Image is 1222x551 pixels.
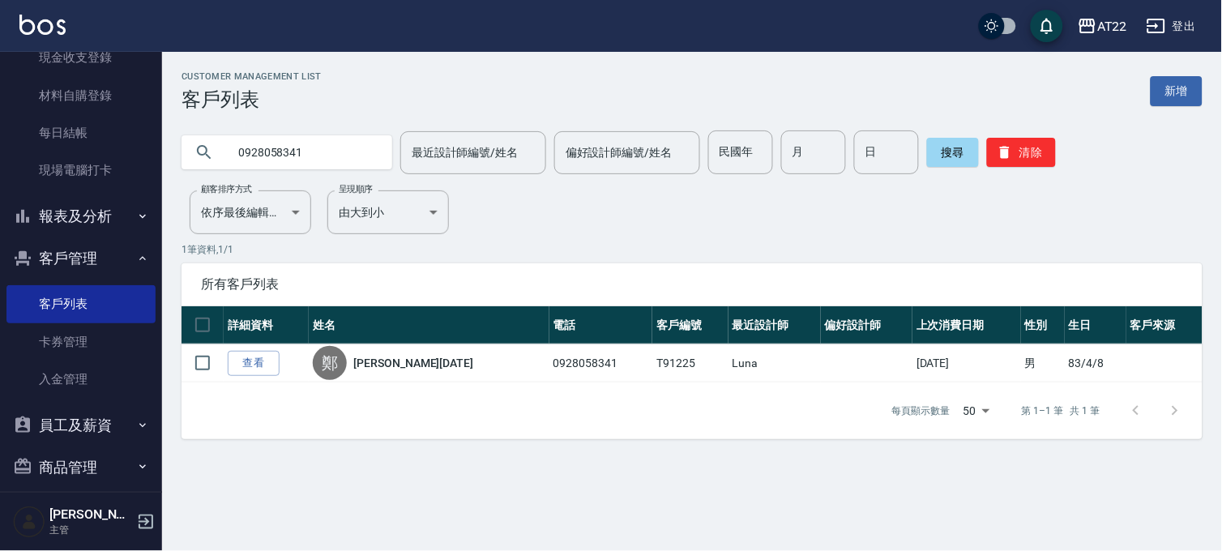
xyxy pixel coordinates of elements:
img: Logo [19,15,66,35]
button: 搜尋 [927,138,979,167]
th: 客戶編號 [652,306,728,344]
td: T91225 [652,344,728,382]
a: 卡券管理 [6,323,156,361]
th: 偏好設計師 [821,306,913,344]
td: 0928058341 [549,344,653,382]
button: 登出 [1140,11,1203,41]
div: 由大到小 [327,190,449,234]
input: 搜尋關鍵字 [227,130,379,174]
p: 主管 [49,523,132,537]
button: 資料設定 [6,488,156,530]
div: 鄭 [313,346,347,380]
th: 最近設計師 [728,306,821,344]
th: 上次消費日期 [912,306,1020,344]
p: 每頁顯示數量 [892,404,951,418]
button: AT22 [1071,10,1134,43]
a: 新增 [1151,76,1203,106]
div: AT22 [1097,16,1127,36]
label: 顧客排序方式 [201,183,252,195]
label: 呈現順序 [339,183,373,195]
td: 男 [1021,344,1065,382]
a: 每日結帳 [6,114,156,152]
a: 查看 [228,351,280,376]
p: 第 1–1 筆 共 1 筆 [1022,404,1100,418]
div: 50 [957,389,996,433]
button: save [1031,10,1063,42]
th: 客戶來源 [1126,306,1203,344]
td: 83/4/8 [1065,344,1126,382]
h2: Customer Management List [182,71,322,82]
td: Luna [728,344,821,382]
button: 客戶管理 [6,237,156,280]
span: 所有客戶列表 [201,276,1183,293]
th: 性別 [1021,306,1065,344]
td: [DATE] [912,344,1020,382]
a: 客戶列表 [6,285,156,322]
a: 現金收支登錄 [6,39,156,76]
button: 清除 [987,138,1056,167]
a: 材料自購登錄 [6,77,156,114]
h3: 客戶列表 [182,88,322,111]
a: 現場電腦打卡 [6,152,156,189]
button: 員工及薪資 [6,404,156,446]
img: Person [13,506,45,538]
th: 生日 [1065,306,1126,344]
p: 1 筆資料, 1 / 1 [182,242,1203,257]
th: 電話 [549,306,653,344]
th: 詳細資料 [224,306,309,344]
a: [PERSON_NAME][DATE] [353,355,473,371]
h5: [PERSON_NAME] [49,506,132,523]
th: 姓名 [309,306,549,344]
button: 商品管理 [6,446,156,489]
div: 依序最後編輯時間 [190,190,311,234]
button: 報表及分析 [6,195,156,237]
a: 入金管理 [6,361,156,398]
